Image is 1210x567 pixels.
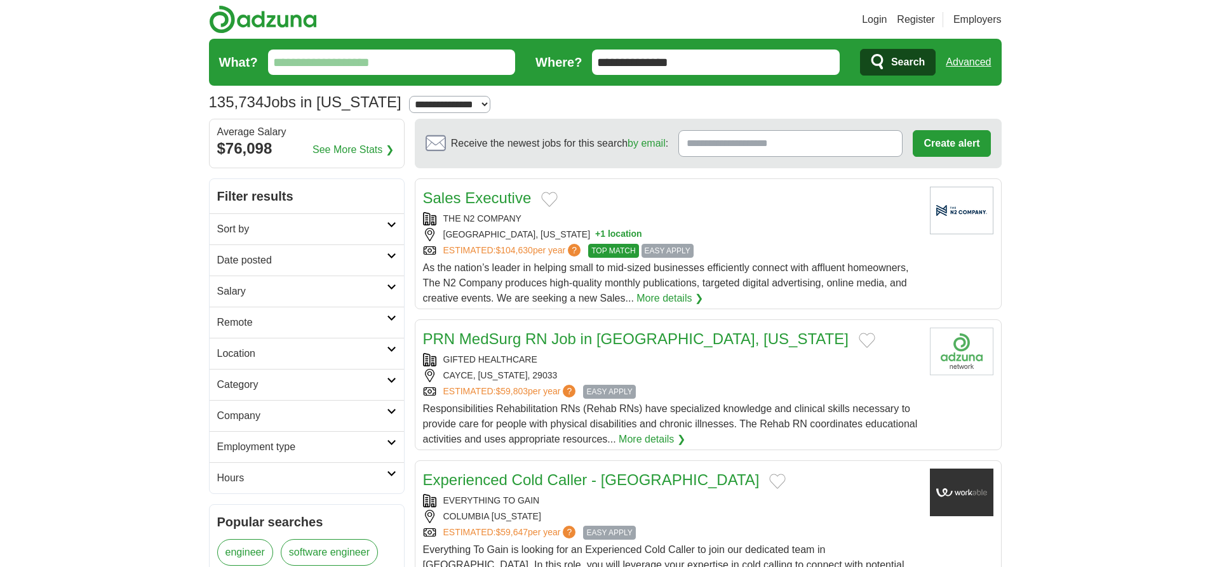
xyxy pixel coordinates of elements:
div: Average Salary [217,127,396,137]
span: Search [891,50,925,75]
a: ESTIMATED:$104,630per year? [443,244,584,258]
a: by email [628,138,666,149]
h2: Date posted [217,253,387,268]
img: Company logo [930,328,993,375]
span: ? [563,385,575,397]
h2: Location [217,346,387,361]
a: Employment type [210,431,404,462]
span: TOP MATCH [588,244,638,258]
a: More details ❯ [636,291,703,306]
span: ? [568,244,581,257]
a: ESTIMATED:$59,803per year? [443,385,579,399]
a: Employers [953,12,1002,27]
a: Register [897,12,935,27]
h1: Jobs in [US_STATE] [209,93,401,110]
div: THE N2 COMPANY [423,212,920,225]
div: GIFTED HEALTHCARE [423,353,920,366]
h2: Popular searches [217,512,396,531]
h2: Remote [217,315,387,330]
a: See More Stats ❯ [313,142,394,157]
h2: Company [217,408,387,424]
button: Add to favorite jobs [769,474,786,489]
span: $59,803 [495,386,528,396]
h2: Category [217,377,387,392]
a: Company [210,400,404,431]
button: Add to favorite jobs [859,333,875,348]
a: Salary [210,276,404,307]
h2: Employment type [217,439,387,455]
span: 135,734 [209,91,264,114]
span: ? [563,526,575,538]
a: Experienced Cold Caller - [GEOGRAPHIC_DATA] [423,471,760,488]
a: Remote [210,307,404,338]
a: Category [210,369,404,400]
a: ESTIMATED:$59,647per year? [443,526,579,540]
span: EASY APPLY [583,526,635,540]
label: Where? [535,53,582,72]
span: As the nation’s leader in helping small to mid-sized businesses efficiently connect with affluent... [423,262,909,304]
span: Receive the newest jobs for this search : [451,136,668,151]
a: Hours [210,462,404,493]
h2: Sort by [217,222,387,237]
div: CAYCE, [US_STATE], 29033 [423,369,920,382]
img: Company logo [930,187,993,234]
a: Location [210,338,404,369]
div: COLUMBIA [US_STATE] [423,510,920,523]
a: Sort by [210,213,404,244]
img: Adzuna logo [209,5,317,34]
label: What? [219,53,258,72]
span: EASY APPLY [583,385,635,399]
span: Responsibilities Rehabilitation RNs (Rehab RNs) have specialized knowledge and clinical skills ne... [423,403,918,444]
div: $76,098 [217,137,396,160]
a: Date posted [210,244,404,276]
span: $104,630 [495,245,532,255]
button: +1 location [595,228,642,241]
a: Sales Executive [423,189,532,206]
a: More details ❯ [619,432,685,447]
span: + [595,228,600,241]
a: PRN MedSurg RN Job in [GEOGRAPHIC_DATA], [US_STATE] [423,330,849,347]
a: Login [862,12,887,27]
h2: Filter results [210,179,404,213]
span: $59,647 [495,527,528,537]
a: Advanced [946,50,991,75]
button: Create alert [913,130,990,157]
span: EASY APPLY [642,244,694,258]
h2: Hours [217,470,387,486]
button: Add to favorite jobs [541,192,558,207]
div: [GEOGRAPHIC_DATA], [US_STATE] [423,228,920,241]
a: software engineer [281,539,378,566]
a: engineer [217,539,273,566]
img: Company logo [930,469,993,516]
div: EVERYTHING TO GAIN [423,494,920,507]
button: Search [860,49,936,76]
h2: Salary [217,284,387,299]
